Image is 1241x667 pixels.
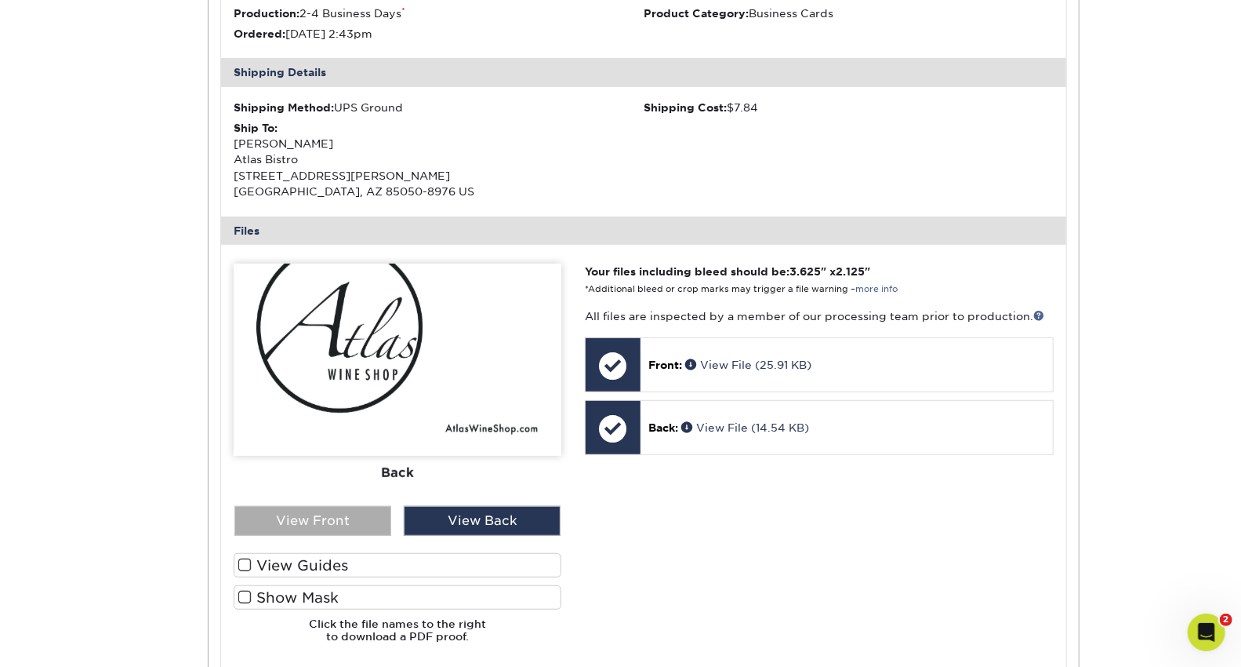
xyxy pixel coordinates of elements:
[221,58,1066,86] div: Shipping Details
[836,265,865,278] span: 2.125
[4,619,133,662] iframe: Google Customer Reviews
[234,26,644,42] li: [DATE] 2:43pm
[234,100,644,115] div: UPS Ground
[644,100,1054,115] div: $7.84
[234,618,561,656] h6: Click the file names to the right to download a PDF proof.
[234,101,334,114] strong: Shipping Method:
[648,421,678,434] span: Back:
[585,265,870,278] strong: Your files including bleed should be: " x "
[234,506,391,536] div: View Front
[648,359,682,371] span: Front:
[234,27,285,40] strong: Ordered:
[789,265,821,278] span: 3.625
[234,456,561,490] div: Back
[234,5,644,21] li: 2-4 Business Days
[234,7,299,20] strong: Production:
[585,308,1053,324] p: All files are inspected by a member of our processing team prior to production.
[234,585,561,610] label: Show Mask
[585,284,898,294] small: *Additional bleed or crop marks may trigger a file warning –
[1188,614,1225,651] iframe: Intercom live chat
[644,5,1054,21] li: Business Cards
[221,217,1066,245] div: Files
[855,284,898,294] a: more info
[404,506,561,536] div: View Back
[685,359,811,371] a: View File (25.91 KB)
[681,421,809,434] a: View File (14.54 KB)
[234,553,561,578] label: View Guides
[234,120,644,200] div: [PERSON_NAME] Atlas Bistro [STREET_ADDRESS][PERSON_NAME] [GEOGRAPHIC_DATA], AZ 85050-8976 US
[644,7,749,20] strong: Product Category:
[644,101,727,114] strong: Shipping Cost:
[1220,614,1232,626] span: 2
[234,122,278,134] strong: Ship To:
